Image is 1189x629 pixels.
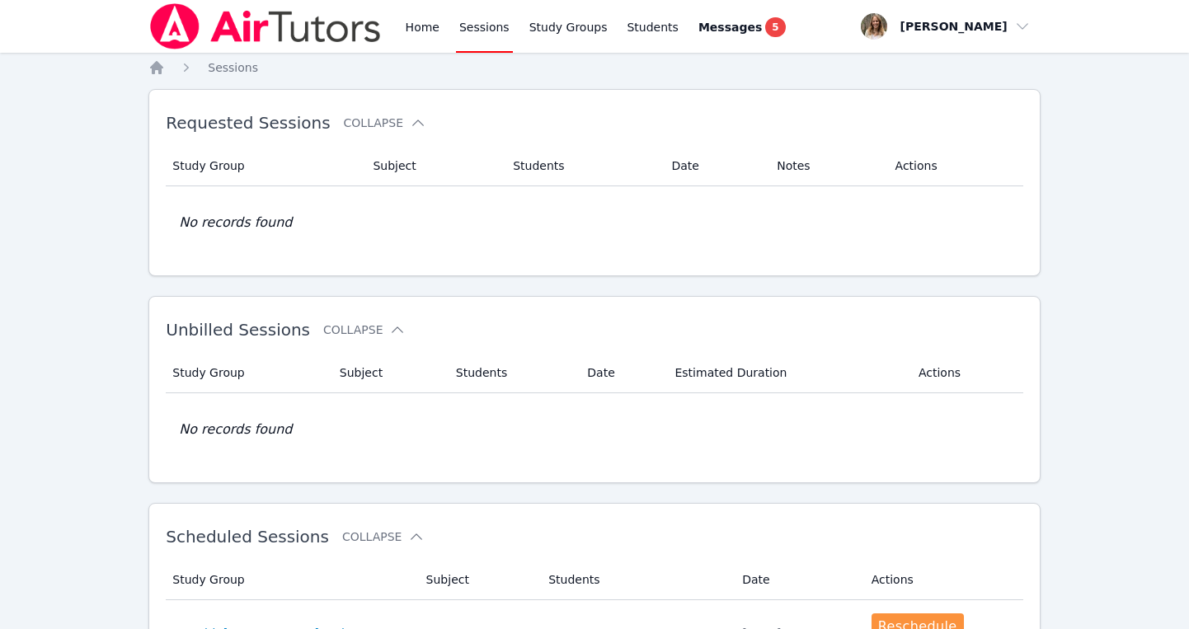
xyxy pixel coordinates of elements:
[166,113,330,133] span: Requested Sessions
[503,146,661,186] th: Students
[342,528,425,545] button: Collapse
[166,320,310,340] span: Unbilled Sessions
[166,393,1023,466] td: No records found
[765,17,785,37] span: 5
[166,353,330,393] th: Study Group
[344,115,426,131] button: Collapse
[538,560,732,600] th: Students
[886,146,1023,186] th: Actions
[208,59,258,76] a: Sessions
[446,353,578,393] th: Students
[862,560,1023,600] th: Actions
[166,560,416,600] th: Study Group
[323,322,406,338] button: Collapse
[363,146,503,186] th: Subject
[166,527,329,547] span: Scheduled Sessions
[166,146,363,186] th: Study Group
[148,59,1041,76] nav: Breadcrumb
[767,146,885,186] th: Notes
[909,353,1023,393] th: Actions
[330,353,446,393] th: Subject
[732,560,861,600] th: Date
[208,61,258,74] span: Sessions
[148,3,382,49] img: Air Tutors
[416,560,539,600] th: Subject
[665,353,908,393] th: Estimated Duration
[577,353,665,393] th: Date
[166,186,1023,259] td: No records found
[698,19,762,35] span: Messages
[661,146,767,186] th: Date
